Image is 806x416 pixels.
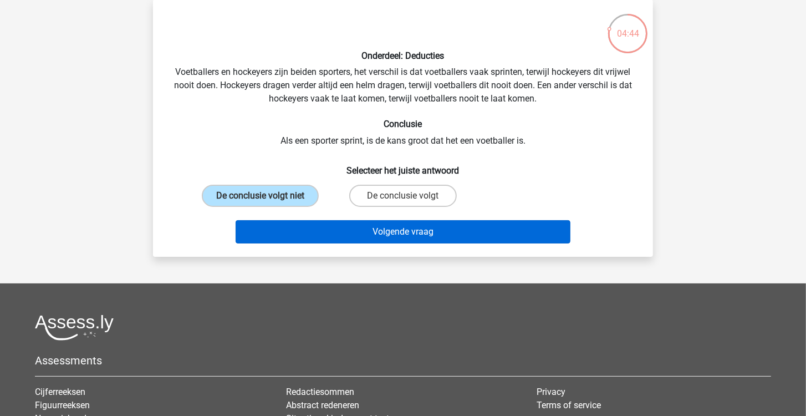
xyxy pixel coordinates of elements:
a: Abstract redeneren [286,400,359,410]
h5: Assessments [35,354,771,367]
div: Voetballers en hockeyers zijn beiden sporters, het verschil is dat voetballers vaak sprinten, ter... [157,8,649,248]
h6: Selecteer het juiste antwoord [171,156,635,176]
img: Assessly logo [35,314,114,341]
a: Figuurreeksen [35,400,90,410]
button: Volgende vraag [236,220,571,243]
a: Cijferreeksen [35,387,85,397]
a: Terms of service [537,400,601,410]
a: Redactiesommen [286,387,354,397]
div: 04:44 [607,13,649,40]
a: Privacy [537,387,565,397]
label: De conclusie volgt niet [202,185,319,207]
h6: Onderdeel: Deducties [171,50,635,61]
h6: Conclusie [171,119,635,129]
label: De conclusie volgt [349,185,456,207]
